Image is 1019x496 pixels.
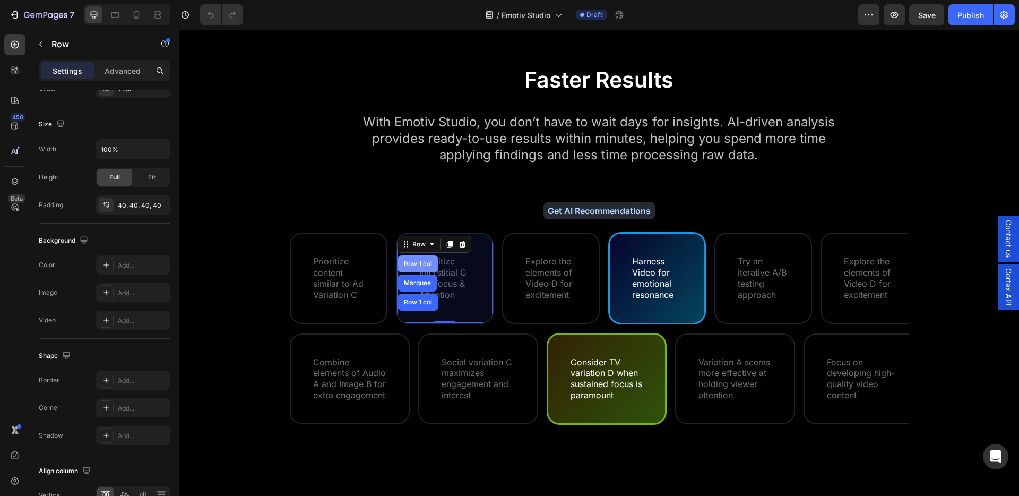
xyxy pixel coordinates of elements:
[134,226,185,270] p: Prioritize content similar to Ad Variation C
[4,4,79,25] button: 7
[118,201,168,210] div: 40, 40, 40, 40
[200,4,243,25] div: Undo/Redo
[39,173,58,182] div: Height
[369,174,472,189] p: Get AI Recommendations
[392,327,464,371] p: Consider TV variation D when sustained focus is paramount
[39,200,63,210] div: Padding
[918,11,936,20] span: Save
[520,327,593,371] p: Variation A seems more effective at holding viewer attention
[948,4,993,25] button: Publish
[39,431,63,440] div: Shadow
[53,65,82,76] p: Settings
[223,250,254,256] div: Marquee
[134,327,208,371] p: Combine elements of Audio A and Image B for extra engagement
[453,226,503,270] p: Harness Video for emotional resonance
[51,38,142,50] p: Row
[983,444,1008,469] div: Open Intercom Messenger
[39,403,60,413] div: Corner
[223,231,255,237] div: Row 1 col
[39,234,90,248] div: Background
[39,375,59,385] div: Border
[39,144,56,154] div: Width
[648,327,721,371] p: Focus on developing high-quality video content
[118,376,168,386] div: Add...
[39,464,93,478] div: Align column
[347,226,398,270] p: Explore the elements of Video D for excitement
[118,288,168,298] div: Add...
[148,173,156,182] span: Fit
[39,288,57,297] div: Image
[824,190,835,228] span: Contact us
[118,404,168,413] div: Add...
[39,117,67,132] div: Size
[97,140,170,159] input: Auto
[263,327,336,371] p: Social variation C maximizes engagement and interest
[957,10,984,21] div: Publish
[824,238,835,276] span: Cortex API
[105,65,141,76] p: Advanced
[173,84,667,133] p: With Emotiv Studio, you don’t have to wait days for insights. AI-driven analysis provides ready-t...
[586,10,602,20] span: Draft
[70,8,74,21] p: 7
[39,349,73,363] div: Shape
[231,210,249,219] div: Row
[240,226,291,270] p: Prioritize Interstitial C for Focus & Attention
[223,269,255,276] div: Row 1 col
[39,260,55,270] div: Color
[502,10,550,21] span: Emotiv Studio
[118,261,168,270] div: Add...
[109,173,120,182] span: Full
[665,226,716,270] p: Explore the elements of Video D for excitement
[118,431,168,441] div: Add...
[497,10,499,21] span: /
[234,35,606,65] h2: Faster Results
[8,194,25,203] div: Beta
[909,4,944,25] button: Save
[559,226,610,270] p: Try an iterative A/B testing approach
[10,113,25,122] div: 450
[118,316,168,326] div: Add...
[179,30,1019,496] iframe: Design area
[39,315,56,325] div: Video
